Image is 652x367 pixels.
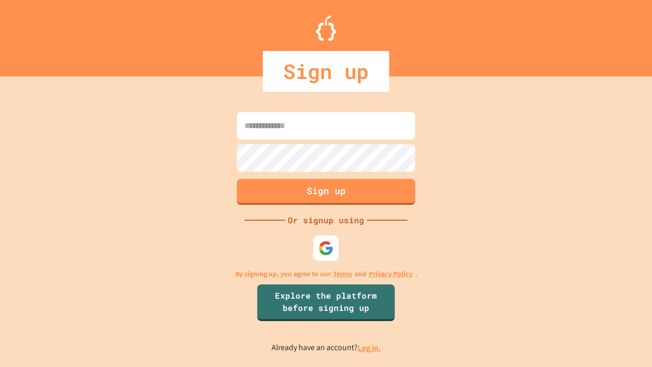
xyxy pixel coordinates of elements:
[237,179,415,205] button: Sign up
[257,284,395,321] a: Explore the platform before signing up
[318,241,334,256] img: google-icon.svg
[333,269,352,279] a: Terms
[369,269,413,279] a: Privacy Policy
[271,342,381,354] p: Already have an account?
[263,51,389,92] div: Sign up
[316,15,336,41] img: Logo.svg
[285,214,367,226] div: Or signup using
[235,269,417,279] p: By signing up, you agree to our and .
[358,343,381,353] a: Log in.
